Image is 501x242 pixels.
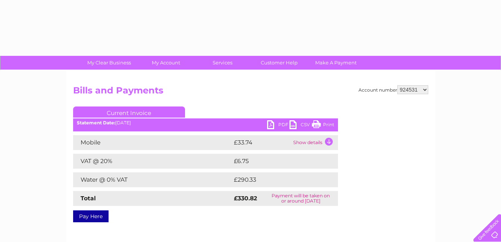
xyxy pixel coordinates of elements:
[73,120,338,125] div: [DATE]
[312,120,334,131] a: Print
[78,56,140,70] a: My Clear Business
[267,120,289,131] a: PDF
[81,195,96,202] strong: Total
[73,106,185,118] a: Current Invoice
[73,154,232,169] td: VAT @ 20%
[73,85,428,99] h2: Bills and Payments
[232,172,325,187] td: £290.33
[232,135,291,150] td: £33.74
[234,195,257,202] strong: £330.82
[192,56,253,70] a: Services
[248,56,310,70] a: Customer Help
[73,172,232,187] td: Water @ 0% VAT
[73,210,109,222] a: Pay Here
[291,135,338,150] td: Show details
[73,135,232,150] td: Mobile
[77,120,115,125] b: Statement Date:
[358,85,428,94] div: Account number
[289,120,312,131] a: CSV
[264,191,338,206] td: Payment will be taken on or around [DATE]
[135,56,197,70] a: My Account
[305,56,367,70] a: Make A Payment
[232,154,320,169] td: £6.75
